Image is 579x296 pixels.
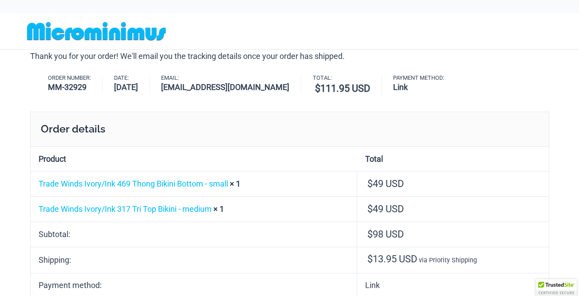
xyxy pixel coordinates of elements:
[367,178,373,189] span: $
[31,222,358,247] th: Subtotal:
[39,179,228,188] a: Trade Winds Ivory/Ink 469 Thong Bikini Bottom - small
[39,204,212,214] a: Trade Winds Ivory/Ink 317 Tri Top Bikini - medium
[30,112,549,146] h2: Order details
[393,75,456,93] li: Payment method:
[230,179,240,188] strong: × 1
[536,279,577,296] div: TrustedSite Certified
[114,81,138,93] strong: [DATE]
[161,81,289,93] strong: [EMAIL_ADDRESS][DOMAIN_NAME]
[31,247,358,273] th: Shipping:
[48,81,91,93] strong: MM-32929
[313,75,382,96] li: Total:
[367,253,373,265] span: $
[315,83,370,94] bdi: 111.95 USD
[48,75,103,93] li: Order number:
[161,75,301,93] li: Email:
[367,229,404,240] span: 98 USD
[393,81,444,93] strong: Link
[367,253,417,265] span: 13.95 USD
[357,147,548,171] th: Total
[367,178,404,189] bdi: 49 USD
[367,203,373,214] span: $
[30,50,549,63] p: Thank you for your order! We'll email you the tracking details once your order has shipped.
[213,204,224,214] strong: × 1
[31,147,358,171] th: Product
[114,75,150,93] li: Date:
[419,257,477,264] small: via Priority Shipping
[24,21,169,41] img: MM SHOP LOGO FLAT
[367,229,373,240] span: $
[367,203,404,214] bdi: 49 USD
[315,83,320,94] span: $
